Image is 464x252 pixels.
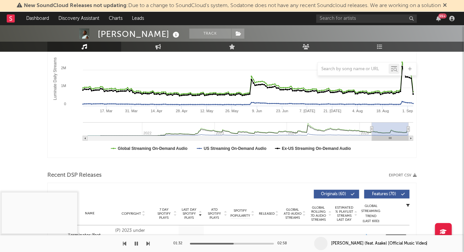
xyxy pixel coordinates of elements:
[173,240,187,248] div: 01:32
[389,173,417,177] button: Export CSV
[53,57,57,100] text: Luminate Daily Streams
[361,204,381,224] div: Global Streaming Trend (Last 60D)
[231,208,250,218] span: Spotify Popularity
[68,232,112,245] a: Terminator (feat. [PERSON_NAME])
[189,29,231,39] button: Track
[277,240,291,248] div: 02:58
[438,13,447,18] div: 99 +
[176,109,188,113] text: 28. Apr
[24,3,441,8] span: : Due to a change to SoundCloud's system, Sodatone does not have any recent Soundcloud releases. ...
[155,208,173,220] span: 7 Day Spotify Plays
[318,192,349,196] span: Originals ( 60 )
[443,3,447,8] span: Dismiss
[252,109,262,113] text: 9. Jun
[316,14,417,23] input: Search for artists
[335,206,354,222] span: Estimated % Playlist Streams Last Day
[282,146,351,151] text: Ex-US Streaming On-Demand Audio
[369,192,400,196] span: Features ( 70 )
[68,211,112,216] div: Name
[299,109,315,113] text: 7. [DATE]
[318,67,389,72] input: Search by song name or URL
[104,12,127,25] a: Charts
[64,102,66,106] text: 0
[47,171,102,179] span: Recent DSP Releases
[98,29,181,40] div: [PERSON_NAME]
[21,12,54,25] a: Dashboard
[54,12,104,25] a: Discovery Assistant
[331,241,428,247] div: [PERSON_NAME] (feat. Asake) [Official Music Video]
[376,109,389,113] text: 18. Aug
[324,109,341,113] text: 21. [DATE]
[2,193,77,234] iframe: Young Jonn - Che Che (feat. Asake) [Official Music Video]
[24,3,127,8] span: New SoundCloud Releases not updating
[276,109,288,113] text: 23. Jun
[200,109,214,113] text: 12. May
[259,212,275,216] span: Released
[100,109,113,113] text: 17. Mar
[118,146,188,151] text: Global Streaming On-Demand Audio
[115,227,152,251] div: (P) 2023 under exclusive licence to 5K Records Limited / Sony Music Entertainment UK Limited
[48,23,417,158] svg: Luminate Daily Consumption
[122,212,141,216] span: Copyright
[314,190,359,199] button: Originals(60)
[364,190,410,199] button: Features(70)
[283,208,302,220] span: Global ATD Audio Streams
[205,208,223,220] span: ATD Spotify Plays
[125,109,138,113] text: 31. Mar
[225,109,239,113] text: 26. May
[403,109,413,113] text: 1. Sep
[61,84,66,88] text: 1M
[127,12,149,25] a: Leads
[204,146,267,151] text: US Streaming On-Demand Audio
[436,16,441,21] button: 99+
[353,109,363,113] text: 4. Aug
[151,109,163,113] text: 14. Apr
[180,208,198,220] span: Last Day Spotify Plays
[309,206,328,222] span: Global Rolling 7D Audio Streams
